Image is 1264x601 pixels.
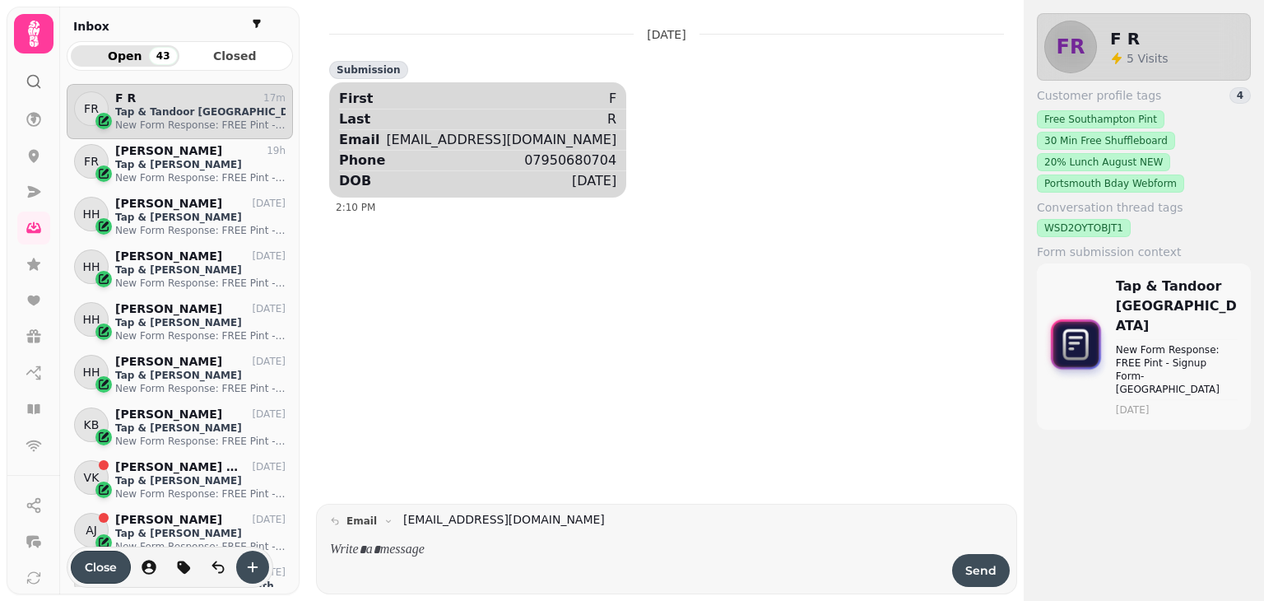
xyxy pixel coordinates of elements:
p: Tap & Tandoor [GEOGRAPHIC_DATA] [115,105,286,119]
div: grid [67,84,293,587]
div: F [609,89,616,109]
p: [DATE] [252,302,286,315]
p: [DATE] [252,460,286,473]
p: New Form Response: FREE Pint - Signup Form- [GEOGRAPHIC_DATA] [1116,343,1238,396]
button: Open43 [71,45,179,67]
span: VK [84,469,100,486]
p: [PERSON_NAME] [115,408,222,422]
div: 2:10 PM [336,201,964,214]
span: Send [965,565,997,576]
label: Conversation thread tags [1037,199,1251,216]
p: New Form Response: FREE Pint - Signup Form- Solihull [115,329,286,342]
span: Close [85,561,117,573]
p: Tap & [PERSON_NAME] [115,369,286,382]
span: 5 [1127,52,1137,65]
p: New Form Response: FREE Pint - Signup Form- Solihull [115,487,286,501]
span: FR [84,100,99,117]
span: HH [82,206,100,222]
p: Tap & Tandoor [GEOGRAPHIC_DATA] [1116,277,1238,336]
time: [DATE] [1116,403,1238,417]
div: 4 [1229,87,1251,104]
p: New Form Response: FREE Pint - Signup Form- Solihull [115,540,286,553]
div: DOB [339,171,371,191]
p: [PERSON_NAME] [115,302,222,316]
p: F R [115,91,136,105]
div: Portsmouth Bday Webform [1037,175,1184,193]
span: KB [84,417,100,433]
div: 07950680704 [524,151,616,170]
p: [DATE] [252,249,286,263]
span: HH [82,259,100,275]
p: Tap & [PERSON_NAME] [115,422,286,435]
p: [PERSON_NAME] [115,144,222,158]
p: [DATE] [252,513,286,526]
p: Tap & [PERSON_NAME] [115,158,286,171]
span: HH [82,311,100,328]
button: Send [952,554,1010,587]
span: Customer profile tags [1037,87,1161,104]
p: Tap & [PERSON_NAME] [115,211,286,224]
div: Email [339,130,379,150]
div: 20% Lunch August NEW [1037,153,1170,171]
p: [PERSON_NAME] [PERSON_NAME] [115,460,243,474]
p: Tap & [PERSON_NAME] [115,316,286,329]
button: filter [247,14,267,34]
img: form-icon [1043,312,1109,381]
p: New Form Response: FREE Pint - Signup Form- Solihull [115,171,286,184]
span: AJ [86,522,97,538]
p: [DATE] [252,355,286,368]
button: tag-thread [167,551,200,584]
div: Phone [339,151,385,170]
label: Form submission context [1037,244,1251,260]
button: email [323,511,400,531]
p: New Form Response: FREE Pint - Signup Form- Solihull [115,382,286,395]
p: [PERSON_NAME] [115,513,222,527]
h2: F R [1110,27,1169,50]
p: New Form Response: FREE Pint - Signup Form- Solihull [115,224,286,237]
p: 19h [267,144,286,157]
div: [EMAIL_ADDRESS][DOMAIN_NAME] [386,130,616,150]
p: Tap & [PERSON_NAME] [115,263,286,277]
h2: Inbox [73,18,109,35]
button: Close [71,551,131,584]
div: Free Southampton Pint [1037,110,1164,128]
div: [DATE] [572,171,616,191]
div: Last [339,109,370,129]
span: FR [1057,37,1085,57]
button: create-convo [236,551,269,584]
p: Tap & [PERSON_NAME] [115,474,286,487]
p: Visits [1127,50,1169,67]
div: R [607,109,616,129]
p: Tap & [PERSON_NAME] [115,527,286,540]
p: [PERSON_NAME] [115,249,222,263]
p: [DATE] [252,197,286,210]
div: First [339,89,373,109]
span: HH [82,364,100,380]
p: [PERSON_NAME] [115,197,222,211]
p: 17m [263,91,286,105]
div: 43 [149,47,178,65]
p: [PERSON_NAME] [115,355,222,369]
div: Submission [329,61,408,79]
a: [EMAIL_ADDRESS][DOMAIN_NAME] [403,511,605,529]
span: Open [84,50,166,62]
button: is-read [202,551,235,584]
span: FR [84,153,99,170]
div: WSD2OYTOBJT1 [1037,219,1131,237]
button: Closed [181,45,290,67]
span: Closed [194,50,276,62]
p: New Form Response: FREE Pint - Signup Form- [GEOGRAPHIC_DATA] [115,119,286,132]
p: [DATE] [252,408,286,421]
p: [DATE] [647,26,685,43]
p: New Form Response: FREE Pint - Signup Form- Solihull [115,435,286,448]
div: 30 Min Free Shuffleboard [1037,132,1175,150]
p: New Form Response: FREE Pint - Signup Form- Solihull [115,277,286,290]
